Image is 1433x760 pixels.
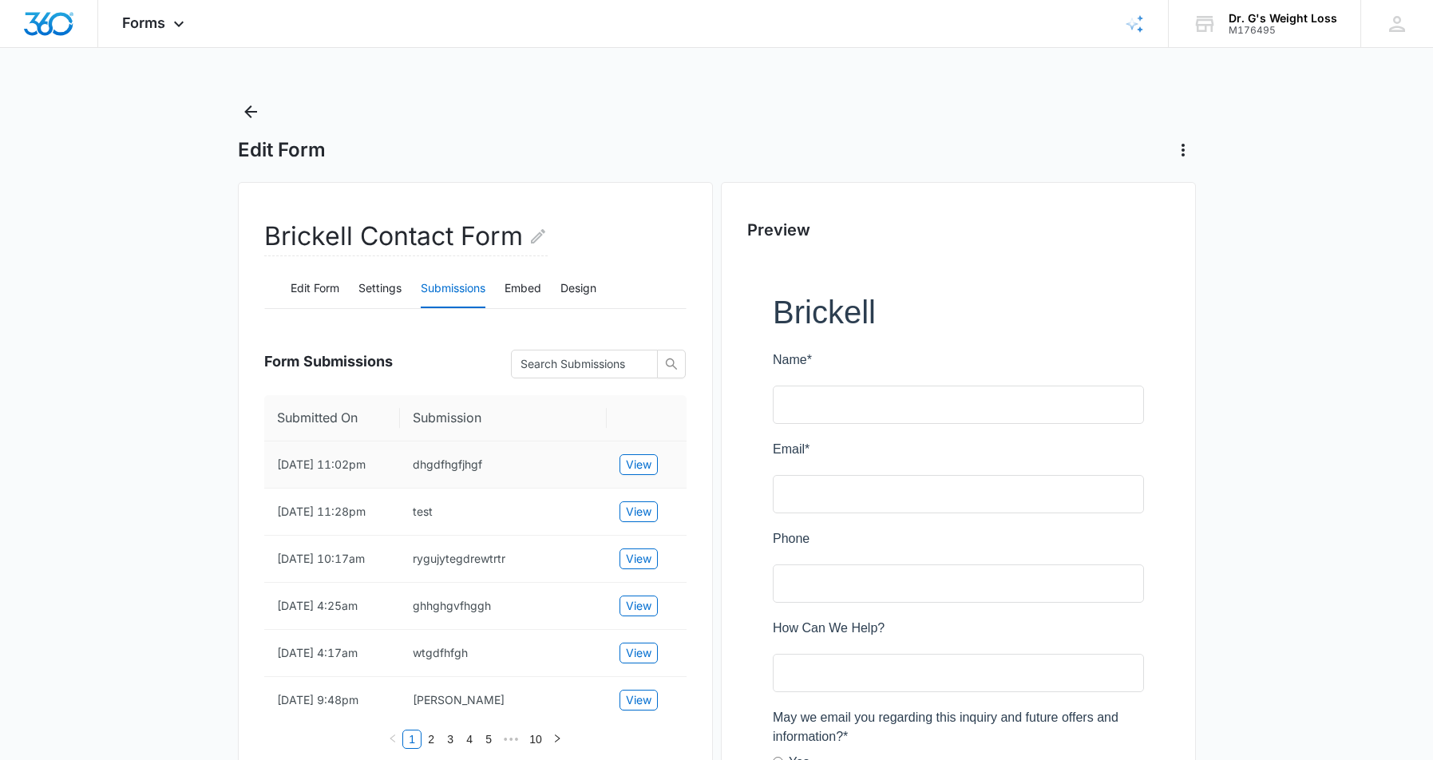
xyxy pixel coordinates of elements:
button: Edit Form Name [528,217,548,255]
div: account id [1229,25,1337,36]
th: Submission [400,395,607,441]
td: ghhghgvfhggh [400,583,607,630]
button: View [620,643,658,663]
button: View [620,501,658,522]
td: [DATE] 11:28pm [264,489,400,536]
a: 4 [461,730,478,748]
label: No [16,485,32,505]
span: View [626,456,651,473]
a: 2 [422,730,440,748]
a: 3 [441,730,459,748]
button: Back [238,99,263,125]
span: Form Submissions [264,350,393,372]
span: Submit [10,607,50,620]
a: 5 [480,730,497,748]
td: [DATE] 4:25am [264,583,400,630]
th: Submitted On [264,395,400,441]
span: left [388,734,398,743]
h2: Preview [747,218,1170,242]
a: 1 [403,730,421,748]
td: [DATE] 9:48pm [264,677,400,724]
span: search [658,358,685,370]
button: Design [560,270,596,308]
li: 1 [402,730,422,749]
li: Next Page [548,730,567,749]
span: Forms [122,14,165,31]
span: View [626,550,651,568]
li: Next 5 Pages [498,730,524,749]
span: View [626,503,651,521]
button: left [383,730,402,749]
li: 2 [422,730,441,749]
label: Yes [16,460,37,479]
div: account name [1229,12,1337,25]
td: [DATE] 11:02pm [264,441,400,489]
span: View [626,597,651,615]
td: wtgdfhfgh [400,630,607,677]
button: Settings [358,270,402,308]
button: Actions [1170,137,1196,163]
input: Search Submissions [521,355,635,373]
span: View [626,691,651,709]
a: 10 [525,730,547,748]
button: View [620,690,658,711]
td: dhgdfhgfjhgf [400,441,607,489]
li: 5 [479,730,498,749]
td: [DATE] 10:17am [264,536,400,583]
span: View [626,644,651,662]
button: Edit Form [291,270,339,308]
span: Submitted On [277,408,375,428]
td: test [400,489,607,536]
h1: Edit Form [238,138,326,162]
button: search [657,350,686,378]
span: right [552,734,562,743]
h2: Brickell Contact Form [264,217,548,256]
td: rygujytegdrewtrtr [400,536,607,583]
button: View [620,596,658,616]
button: View [620,454,658,475]
button: Submissions [421,270,485,308]
button: right [548,730,567,749]
td: Victoria Lozoya [400,677,607,724]
li: Previous Page [383,730,402,749]
td: [DATE] 4:17am [264,630,400,677]
button: Embed [505,270,541,308]
li: 4 [460,730,479,749]
iframe: reCAPTCHA [315,590,520,638]
li: 10 [524,730,548,749]
span: ••• [498,730,524,749]
button: View [620,548,658,569]
li: 3 [441,730,460,749]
